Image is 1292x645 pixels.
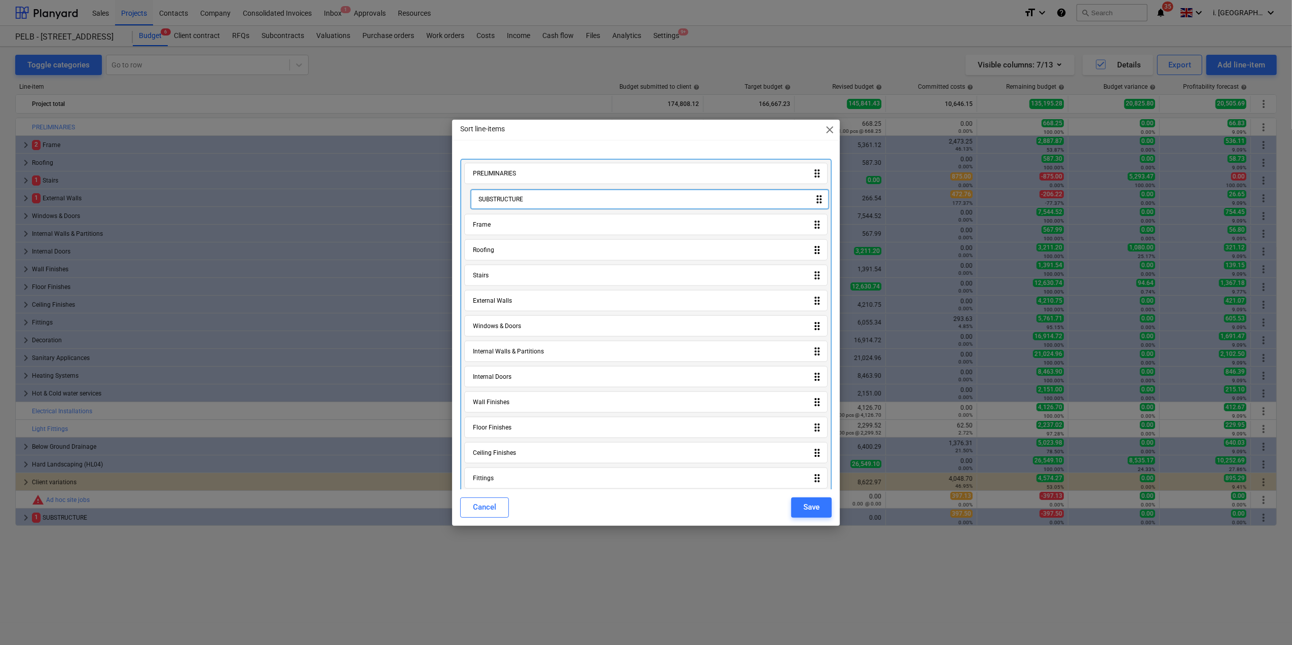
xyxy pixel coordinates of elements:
[791,497,832,518] button: Save
[824,124,836,136] span: close
[460,124,505,134] p: Sort line-items
[473,500,496,514] div: Cancel
[803,500,820,514] div: Save
[1241,596,1292,645] iframe: Chat Widget
[460,497,509,518] button: Cancel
